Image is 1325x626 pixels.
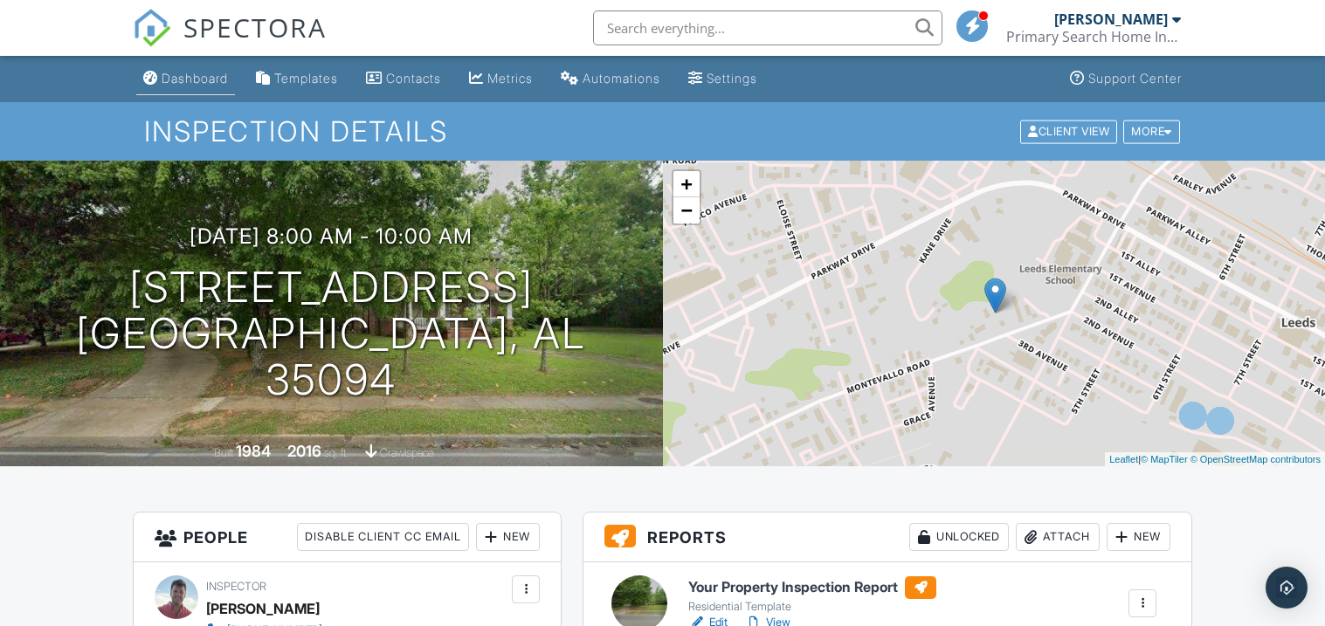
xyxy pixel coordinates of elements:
[1088,71,1182,86] div: Support Center
[673,197,700,224] a: Zoom out
[183,9,327,45] span: SPECTORA
[287,442,321,460] div: 2016
[476,523,540,551] div: New
[1105,452,1325,467] div: |
[1190,454,1321,464] a: © OpenStreetMap contributors
[214,446,233,459] span: Built
[144,116,1182,147] h1: Inspection Details
[1020,120,1117,143] div: Client View
[324,446,349,459] span: sq. ft.
[274,71,338,86] div: Templates
[136,63,235,95] a: Dashboard
[1063,63,1189,95] a: Support Center
[236,442,271,460] div: 1984
[673,171,700,197] a: Zoom in
[133,24,327,60] a: SPECTORA
[688,576,936,615] a: Your Property Inspection Report Residential Template
[297,523,469,551] div: Disable Client CC Email
[707,71,757,86] div: Settings
[249,63,345,95] a: Templates
[1006,28,1181,45] div: Primary Search Home Inspections
[909,523,1009,551] div: Unlocked
[688,576,936,599] h6: Your Property Inspection Report
[133,9,171,47] img: The Best Home Inspection Software - Spectora
[688,600,936,614] div: Residential Template
[681,63,764,95] a: Settings
[206,595,320,622] div: [PERSON_NAME]
[554,63,667,95] a: Automations (Basic)
[1123,120,1180,143] div: More
[462,63,540,95] a: Metrics
[206,580,266,593] span: Inspector
[1107,523,1170,551] div: New
[190,224,473,248] h3: [DATE] 8:00 am - 10:00 am
[359,63,448,95] a: Contacts
[1109,454,1138,464] a: Leaflet
[1018,124,1121,137] a: Client View
[583,71,660,86] div: Automations
[1141,454,1188,464] a: © MapTiler
[380,446,434,459] span: crawlspace
[583,512,1191,562] h3: Reports
[1266,567,1308,609] div: Open Intercom Messenger
[593,10,942,45] input: Search everything...
[386,71,441,86] div: Contacts
[487,71,533,86] div: Metrics
[134,512,562,562] h3: People
[1054,10,1168,28] div: [PERSON_NAME]
[162,71,228,86] div: Dashboard
[1016,523,1100,551] div: Attach
[28,265,635,402] h1: [STREET_ADDRESS] [GEOGRAPHIC_DATA], AL 35094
